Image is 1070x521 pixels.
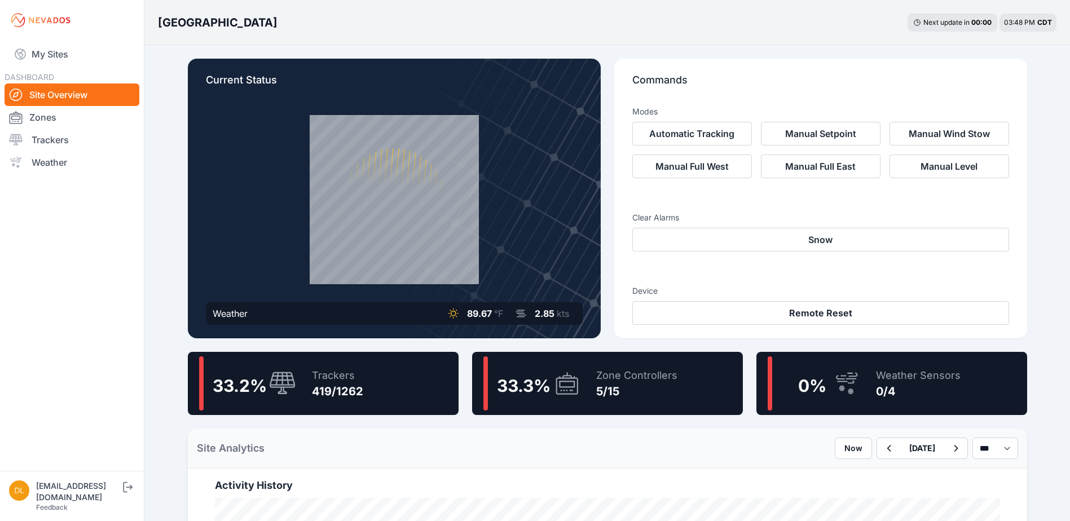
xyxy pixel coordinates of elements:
[632,212,1009,223] h3: Clear Alarms
[312,368,363,383] div: Trackers
[632,301,1009,325] button: Remote Reset
[876,368,961,383] div: Weather Sensors
[971,18,992,27] div: 00 : 00
[798,376,826,396] span: 0 %
[5,129,139,151] a: Trackers
[596,368,677,383] div: Zone Controllers
[876,383,961,399] div: 0/4
[5,72,54,82] span: DASHBOARD
[761,122,880,145] button: Manual Setpoint
[632,122,752,145] button: Automatic Tracking
[206,72,583,97] p: Current Status
[923,18,970,27] span: Next update in
[632,285,1009,297] h3: Device
[472,352,743,415] a: 33.3%Zone Controllers5/15
[9,11,72,29] img: Nevados
[632,106,658,117] h3: Modes
[36,503,68,511] a: Feedback
[9,480,29,501] img: dlay@prim.com
[535,308,554,319] span: 2.85
[188,352,459,415] a: 33.2%Trackers419/1262
[1004,18,1035,27] span: 03:48 PM
[890,122,1009,145] button: Manual Wind Stow
[5,106,139,129] a: Zones
[1037,18,1052,27] span: CDT
[596,383,677,399] div: 5/15
[312,383,363,399] div: 419/1262
[5,151,139,174] a: Weather
[5,83,139,106] a: Site Overview
[158,15,278,30] h3: [GEOGRAPHIC_DATA]
[197,440,265,456] h2: Site Analytics
[756,352,1027,415] a: 0%Weather Sensors0/4
[158,8,278,37] nav: Breadcrumb
[632,228,1009,251] button: Snow
[632,72,1009,97] p: Commands
[557,308,569,319] span: kts
[215,478,1000,493] h2: Activity History
[890,154,1009,178] button: Manual Level
[467,308,492,319] span: 89.67
[497,376,551,396] span: 33.3 %
[632,154,752,178] button: Manual Full West
[36,480,121,503] div: [EMAIL_ADDRESS][DOMAIN_NAME]
[213,376,267,396] span: 33.2 %
[494,308,503,319] span: °F
[213,307,248,320] div: Weather
[900,438,944,458] button: [DATE]
[761,154,880,178] button: Manual Full East
[5,41,139,68] a: My Sites
[835,438,872,459] button: Now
